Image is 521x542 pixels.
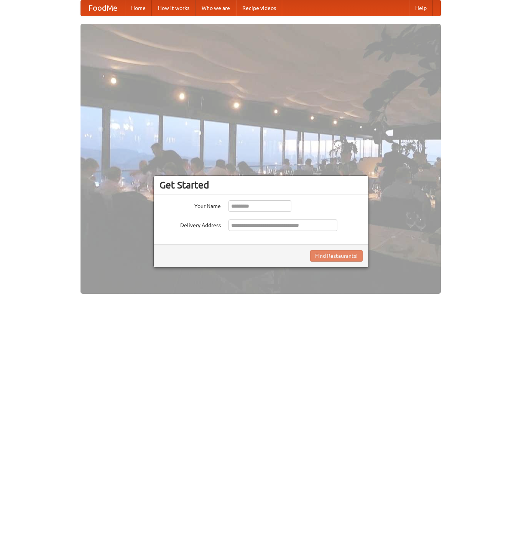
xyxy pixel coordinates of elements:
[159,179,363,191] h3: Get Started
[409,0,433,16] a: Help
[152,0,196,16] a: How it works
[236,0,282,16] a: Recipe videos
[81,0,125,16] a: FoodMe
[159,219,221,229] label: Delivery Address
[310,250,363,262] button: Find Restaurants!
[196,0,236,16] a: Who we are
[159,200,221,210] label: Your Name
[125,0,152,16] a: Home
